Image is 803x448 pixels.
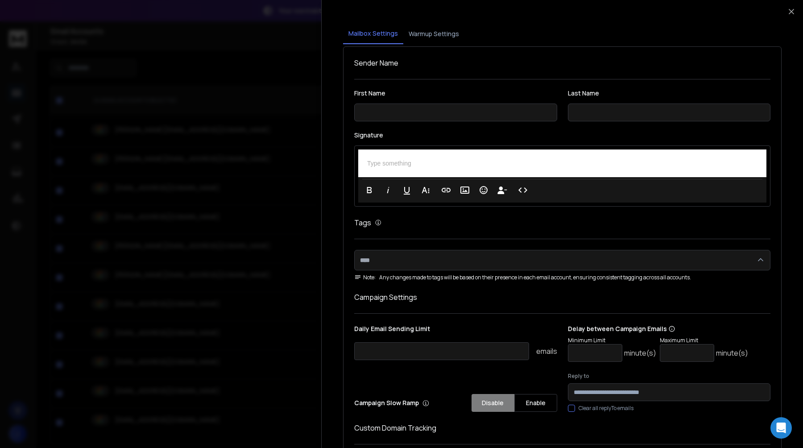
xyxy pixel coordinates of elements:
button: Warmup Settings [403,24,464,44]
label: Clear all replyTo emails [579,405,633,412]
h1: Campaign Settings [354,292,770,303]
p: minute(s) [624,348,656,358]
button: Italic (⌘I) [380,181,397,199]
button: Insert Link (⌘K) [438,181,455,199]
label: Last Name [568,90,771,96]
button: Code View [514,181,531,199]
label: Signature [354,132,770,138]
button: Underline (⌘U) [398,181,415,199]
p: Campaign Slow Ramp [354,398,429,407]
button: Enable [514,394,557,412]
button: Mailbox Settings [343,24,403,44]
button: Insert Image (⌘P) [456,181,473,199]
p: Delay between Campaign Emails [568,324,748,333]
span: Note: [354,274,376,281]
button: Bold (⌘B) [361,181,378,199]
p: Maximum Limit [660,337,748,344]
div: Open Intercom Messenger [770,417,792,439]
p: Daily Email Sending Limit [354,324,557,337]
button: Insert Unsubscribe Link [494,181,511,199]
h1: Tags [354,217,371,228]
label: Reply to [568,373,771,380]
p: minute(s) [716,348,748,358]
p: emails [536,346,557,357]
p: Minimum Limit [568,337,656,344]
h1: Sender Name [354,58,770,68]
label: First Name [354,90,557,96]
div: Any changes made to tags will be based on their presence in each email account, ensuring consiste... [354,274,770,281]
h1: Custom Domain Tracking [354,423,770,433]
button: Emoticons [475,181,492,199]
button: Disable [472,394,514,412]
